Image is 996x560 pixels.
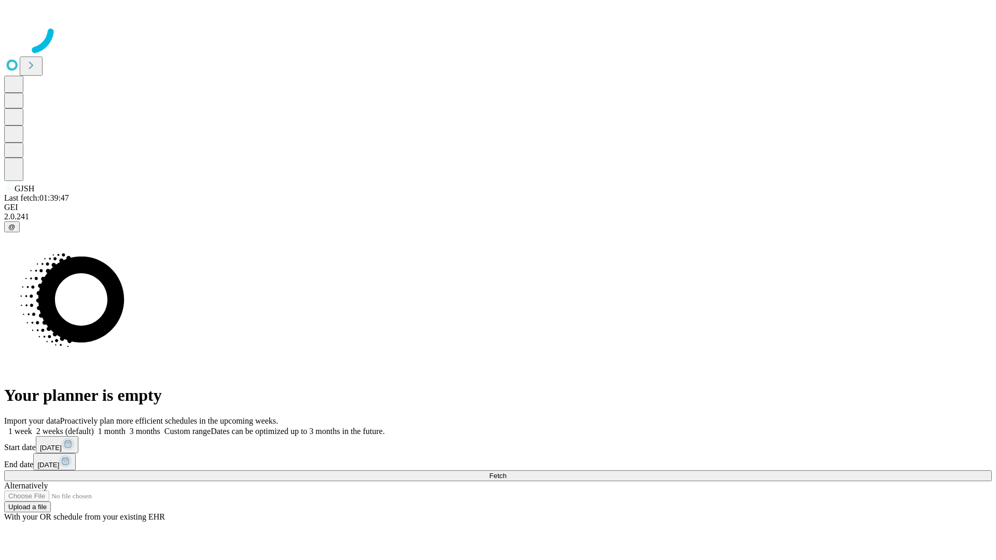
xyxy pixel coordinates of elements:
[4,212,992,221] div: 2.0.241
[4,481,48,490] span: Alternatively
[4,470,992,481] button: Fetch
[211,427,384,436] span: Dates can be optimized up to 3 months in the future.
[164,427,211,436] span: Custom range
[4,386,992,405] h1: Your planner is empty
[4,193,69,202] span: Last fetch: 01:39:47
[37,461,59,469] span: [DATE]
[4,416,60,425] span: Import your data
[489,472,506,480] span: Fetch
[33,453,76,470] button: [DATE]
[4,512,165,521] span: With your OR schedule from your existing EHR
[4,501,51,512] button: Upload a file
[4,221,20,232] button: @
[4,453,992,470] div: End date
[8,223,16,231] span: @
[15,184,34,193] span: GJSH
[36,427,94,436] span: 2 weeks (default)
[8,427,32,436] span: 1 week
[40,444,62,452] span: [DATE]
[98,427,126,436] span: 1 month
[130,427,160,436] span: 3 months
[60,416,278,425] span: Proactively plan more efficient schedules in the upcoming weeks.
[4,436,992,453] div: Start date
[4,203,992,212] div: GEI
[36,436,78,453] button: [DATE]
